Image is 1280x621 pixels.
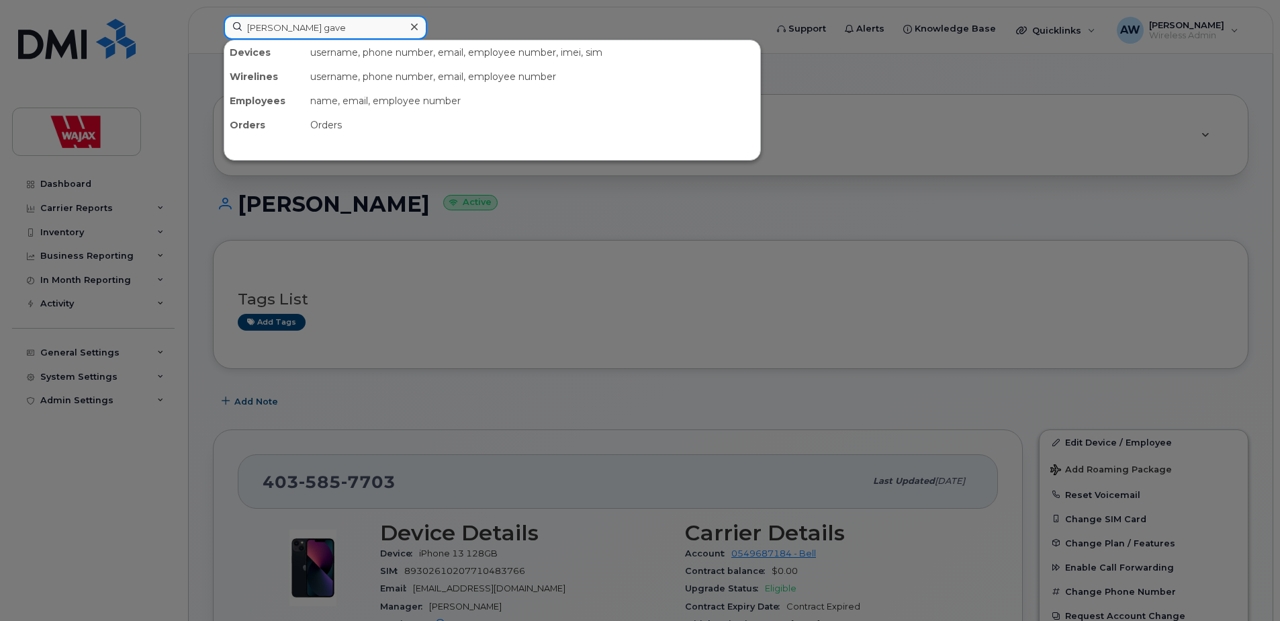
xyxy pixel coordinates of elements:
[224,40,305,65] div: Devices
[224,113,305,137] div: Orders
[305,89,760,113] div: name, email, employee number
[305,113,760,137] div: Orders
[224,65,305,89] div: Wirelines
[305,65,760,89] div: username, phone number, email, employee number
[224,89,305,113] div: Employees
[305,40,760,65] div: username, phone number, email, employee number, imei, sim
